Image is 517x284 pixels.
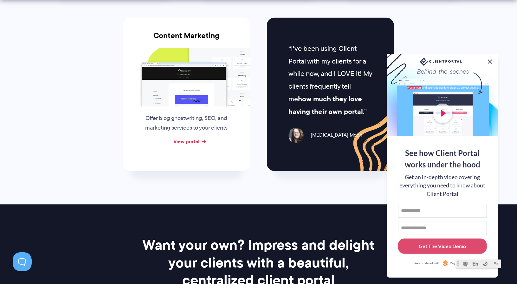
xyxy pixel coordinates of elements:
div: See how Client Portal works under the hood [398,147,487,170]
span: Personalized with [414,261,440,266]
a: Personalized withRightMessage [398,260,487,267]
span: RightMessage [450,261,471,266]
p: Offer blog ghostwriting, SEO, and marketing services to your clients [139,114,235,133]
a: View portal [174,138,200,145]
button: Get The Video Demo [398,239,487,254]
img: Personalized with RightMessage [442,260,449,267]
h3: Content Marketing [123,31,250,48]
span: [MEDICAL_DATA] Moon [307,131,362,140]
div: Get an in-depth video covering everything you need to know about Client Portal [398,173,487,198]
div: Get The Video Demo [419,242,466,250]
p: I've been using Client Portal with my clients for a while now, and I LOVE it! My clients frequent... [288,42,372,118]
strong: how much they love having their own portal [288,94,363,117]
iframe: Toggle Customer Support [13,252,32,271]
